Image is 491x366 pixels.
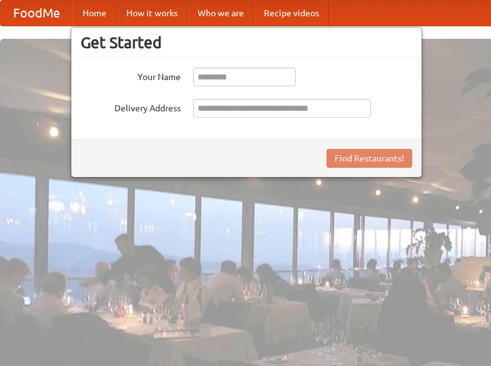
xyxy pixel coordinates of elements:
[81,99,181,114] label: Delivery Address
[81,68,181,83] label: Your Name
[188,1,254,26] a: Who we are
[1,1,73,26] a: FoodMe
[254,1,329,26] a: Recipe videos
[326,149,412,168] button: Find Restaurants!
[116,1,188,26] a: How it works
[81,33,412,52] h3: Get Started
[73,1,116,26] a: Home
